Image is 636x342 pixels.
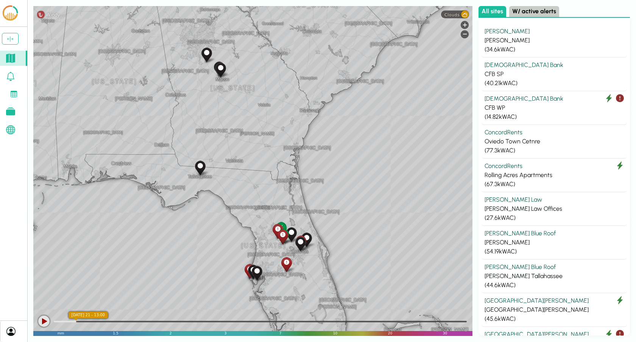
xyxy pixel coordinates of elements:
div: ( 45.6 kWAC) [485,314,624,323]
button: ConcordRents Oviedo Town Cetnre (77.3kWAC) [482,125,627,159]
div: SS Designs [280,256,293,273]
div: ( 77.3 kWAC) [485,146,624,155]
button: [PERSON_NAME] Blue Roof [PERSON_NAME] Tallahassee (44.6kWAC) [482,260,627,293]
button: [PERSON_NAME] [PERSON_NAME] (34.6kWAC) [482,24,627,58]
div: [PERSON_NAME] Tallahassee [485,272,624,281]
div: Mount Dora [285,226,298,243]
div: ConcordRents [485,162,624,171]
div: [DATE] 21 - 13:00 [69,312,108,319]
div: [GEOGRAPHIC_DATA][PERSON_NAME] [485,330,624,339]
div: [GEOGRAPHIC_DATA][PERSON_NAME] [485,296,624,305]
div: [GEOGRAPHIC_DATA][PERSON_NAME] [485,305,624,314]
div: Fort Knox Okahumpka [276,228,289,245]
button: [DEMOGRAPHIC_DATA] Bank CFB SP (40.21kWAC) [482,58,627,91]
div: Culver's Tallahassee [193,159,207,176]
div: [PERSON_NAME] Blue Roof [485,263,624,272]
div: Culver's Macon [214,61,227,78]
img: LCOE.ai [1,5,19,22]
div: ( 27.6 kWAC) [485,213,624,222]
div: Zoom in [461,21,469,29]
div: [PERSON_NAME] [485,238,624,247]
div: ConcordRents [485,128,624,137]
div: ( 67.3 kWAC) [485,180,624,189]
div: [PERSON_NAME] Law Offices [485,204,624,213]
div: [DEMOGRAPHIC_DATA] Bank [485,61,624,70]
div: ( 44.6 kWAC) [485,281,624,290]
div: Rolling Acres Apartments [485,171,624,180]
button: [DEMOGRAPHIC_DATA] Bank CFB WP (14.82kWAC) [482,91,627,125]
button: [PERSON_NAME] Blue Roof [PERSON_NAME] (54.19kWAC) [482,226,627,260]
div: Select site list category [479,6,630,18]
div: Oviedo Town Cetnre [485,137,624,146]
div: Hawthorne Leesburg [277,227,290,244]
div: ( 54.19 kWAC) [485,247,624,256]
div: CFB SP [485,70,624,79]
div: ( 14.82 kWAC) [485,112,624,121]
button: W/ active alerts [509,6,559,17]
div: local time [69,312,108,319]
div: [PERSON_NAME] [485,36,624,45]
div: Candlewood Suites [200,46,213,63]
div: CFB SP [250,264,263,281]
button: All sites [479,6,506,17]
div: Rolling Acres Apartments [274,221,288,238]
div: Legacy IS [243,263,256,280]
div: [PERSON_NAME] Law [485,195,624,204]
div: Zoom out [461,30,469,38]
div: CFB WP [485,103,624,112]
button: [GEOGRAPHIC_DATA][PERSON_NAME] [GEOGRAPHIC_DATA][PERSON_NAME] (45.6kWAC) [482,293,627,327]
div: Conti Law Offices [294,235,307,252]
button: ConcordRents Rolling Acres Apartments (67.3kWAC) [482,159,627,192]
div: Fort Knox Wildwood [271,222,284,239]
div: Tru By Hilton [212,60,226,77]
div: ( 40.21 kWAC) [485,79,624,88]
span: Clouds [444,12,460,17]
div: [PERSON_NAME] [485,27,624,36]
div: Oviedo Town Cetnre [300,231,313,248]
button: [PERSON_NAME] Law [PERSON_NAME] Law Offices (27.6kWAC) [482,192,627,226]
div: Fort Knox Duck Lake [274,221,288,238]
div: [PERSON_NAME] Blue Roof [485,229,624,238]
div: [DEMOGRAPHIC_DATA] Bank [485,94,624,103]
div: ( 34.6 kWAC) [485,45,624,54]
div: ALF - Emerald [246,263,260,280]
div: CFB WP [294,234,307,251]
